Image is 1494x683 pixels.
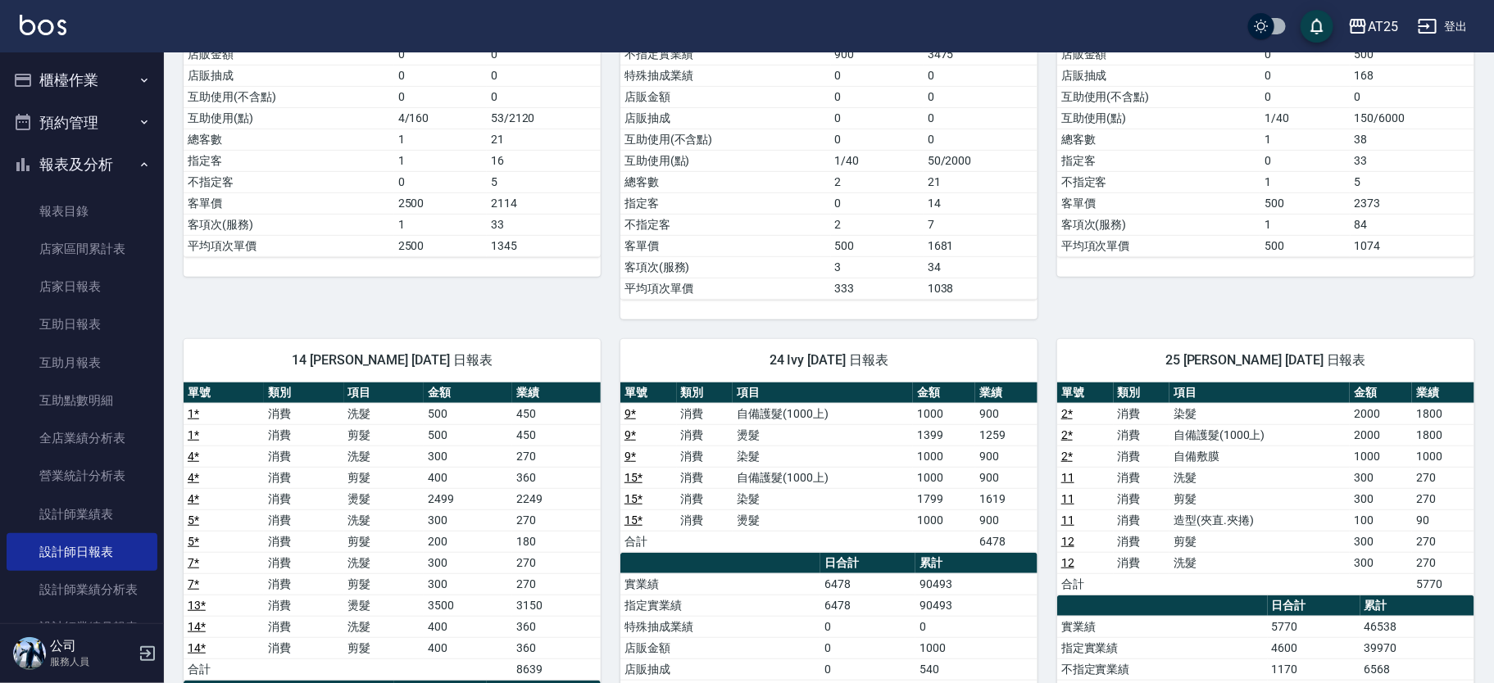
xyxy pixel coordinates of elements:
td: 1 [394,150,487,171]
td: 消費 [677,488,733,509]
td: 消費 [264,531,344,552]
td: 270 [1412,552,1474,573]
td: 500 [1260,192,1351,214]
th: 單號 [1057,382,1114,404]
td: 消費 [1114,488,1170,509]
td: 1800 [1412,403,1474,424]
td: 0 [831,65,924,86]
td: 特殊抽成業績 [620,616,820,637]
td: 1000 [1350,446,1412,467]
td: 互助使用(不含點) [184,86,394,107]
td: 消費 [264,488,344,509]
th: 項目 [733,382,913,404]
td: 客單價 [1057,192,1260,214]
td: 消費 [1114,531,1170,552]
td: 店販抽成 [1057,65,1260,86]
td: 1 [1260,214,1351,235]
td: 4600 [1268,637,1360,658]
td: 剪髮 [1169,531,1350,552]
td: 合計 [1057,573,1114,595]
a: 11 [1061,471,1074,484]
a: 12 [1061,535,1074,548]
td: 300 [424,552,512,573]
th: 單號 [184,382,264,404]
td: 3475 [924,43,1038,65]
span: 25 [PERSON_NAME] [DATE] 日報表 [1077,352,1455,369]
td: 1345 [487,235,601,256]
td: 0 [487,86,601,107]
td: 333 [831,278,924,299]
td: 合計 [184,658,264,680]
td: 0 [924,107,1038,129]
td: 0 [915,616,1038,637]
td: 1 [1260,171,1351,192]
td: 互助使用(點) [620,150,831,171]
th: 類別 [264,382,344,404]
td: 0 [924,86,1038,107]
a: 互助月報表 [7,344,157,382]
td: 1259 [975,424,1038,446]
th: 單號 [620,382,677,404]
td: 平均項次單價 [1057,235,1260,256]
th: 日合計 [820,553,915,574]
td: 洗髮 [344,446,425,467]
td: 300 [1350,531,1412,552]
td: 店販金額 [620,637,820,658]
td: 0 [831,192,924,214]
th: 業績 [1412,382,1474,404]
td: 0 [831,129,924,150]
td: 互助使用(不含點) [1057,86,1260,107]
td: 400 [424,616,512,637]
td: 0 [394,86,487,107]
td: 1681 [924,235,1038,256]
td: 1619 [975,488,1038,509]
td: 客單價 [184,192,394,214]
td: 店販抽成 [620,658,820,680]
td: 450 [512,424,601,446]
td: 500 [1351,43,1474,65]
td: 消費 [264,424,344,446]
a: 設計師業績表 [7,495,157,533]
td: 33 [487,214,601,235]
td: 燙髮 [344,595,425,616]
td: 1074 [1351,235,1474,256]
td: 消費 [264,446,344,467]
td: 特殊抽成業績 [620,65,831,86]
td: 300 [1350,488,1412,509]
td: 自備護髮(1000上) [733,403,913,424]
td: 消費 [264,595,344,616]
td: 2000 [1350,403,1412,424]
td: 33 [1351,150,1474,171]
td: 燙髮 [344,488,425,509]
td: 1/40 [1260,107,1351,129]
td: 84 [1351,214,1474,235]
th: 金額 [913,382,975,404]
th: 日合計 [1268,595,1360,617]
td: 50/2000 [924,150,1038,171]
td: 剪髮 [344,424,425,446]
td: 消費 [677,446,733,467]
a: 設計師日報表 [7,533,157,571]
a: 店家區間累計表 [7,230,157,268]
td: 0 [1260,43,1351,65]
td: 洗髮 [1169,467,1350,488]
td: 0 [924,65,1038,86]
td: 剪髮 [344,637,425,658]
td: 2500 [394,192,487,214]
td: 270 [1412,488,1474,509]
td: 指定客 [1057,150,1260,171]
td: 剪髮 [1169,488,1350,509]
td: 合計 [620,531,677,552]
td: 300 [424,509,512,531]
p: 服務人員 [50,654,134,669]
td: 180 [512,531,601,552]
td: 900 [975,403,1038,424]
a: 營業統計分析表 [7,457,157,495]
img: Person [13,637,46,670]
td: 1000 [913,467,975,488]
td: 指定實業績 [620,595,820,616]
td: 消費 [677,403,733,424]
td: 3 [831,256,924,278]
td: 2373 [1351,192,1474,214]
td: 客項次(服務) [620,256,831,278]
